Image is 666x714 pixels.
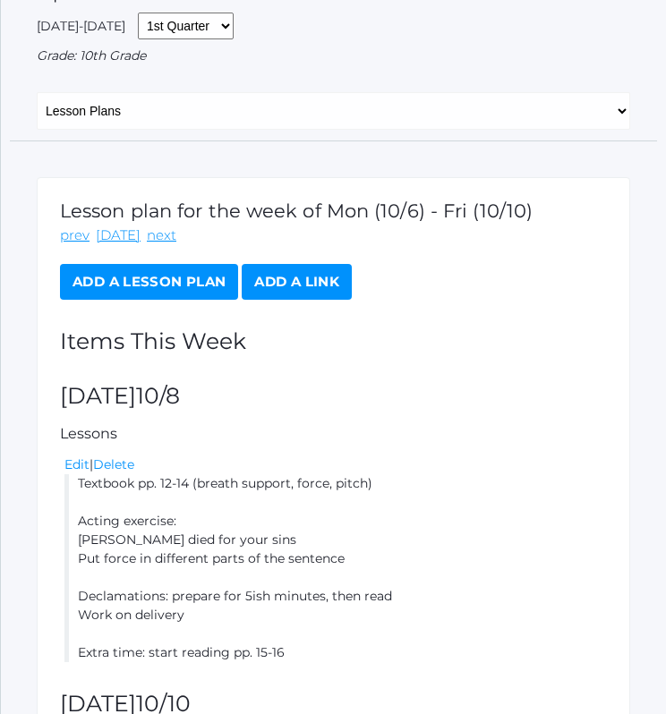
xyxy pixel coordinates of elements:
a: Delete [93,456,134,472]
span: 10/8 [136,382,180,409]
a: next [147,225,176,246]
li: Textbook pp. 12-14 (breath support, force, pitch) Acting exercise: [PERSON_NAME] died for your si... [64,474,607,662]
div: | [64,455,607,474]
h5: Lessons [60,426,607,442]
h1: Lesson plan for the week of Mon (10/6) - Fri (10/10) [60,200,607,221]
a: Add a Link [242,264,352,300]
a: Add a Lesson Plan [60,264,238,300]
a: prev [60,225,90,246]
h2: [DATE] [60,384,607,409]
h2: Items This Week [60,329,607,354]
a: Edit [64,456,90,472]
div: Grade: 10th Grade [37,47,630,65]
a: [DATE] [96,225,141,246]
span: [DATE]-[DATE] [37,18,125,34]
